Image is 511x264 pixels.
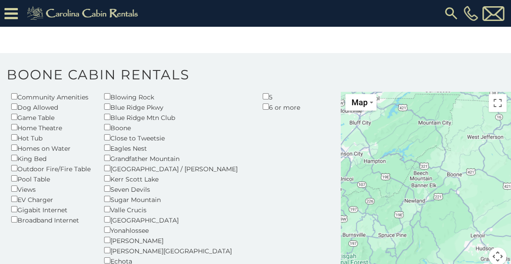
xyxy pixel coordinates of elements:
[11,204,91,214] div: Gigabit Internet
[104,132,249,143] div: Close to Tweetsie
[11,173,91,184] div: Pool Table
[104,235,249,245] div: [PERSON_NAME]
[11,194,91,204] div: EV Charger
[104,245,249,256] div: [PERSON_NAME][GEOGRAPHIC_DATA]
[11,122,91,132] div: Home Theatre
[11,153,91,163] div: King Bed
[11,184,91,194] div: Views
[443,5,459,21] img: search-regular.svg
[104,204,249,214] div: Valle Crucis
[104,122,249,132] div: Boone
[11,143,91,153] div: Homes on Water
[104,214,249,225] div: [GEOGRAPHIC_DATA]
[104,112,249,122] div: Blue Ridge Mtn Club
[104,163,249,173] div: [GEOGRAPHIC_DATA] / [PERSON_NAME]
[104,194,249,204] div: Sugar Mountain
[104,173,249,184] div: Kerr Scott Lake
[104,184,249,194] div: Seven Devils
[263,102,327,112] div: 6 or more
[11,91,91,102] div: Community Amenities
[263,91,327,102] div: 5
[11,163,91,173] div: Outdoor Fire/Fire Table
[489,94,507,112] button: Toggle fullscreen view
[352,98,368,107] span: Map
[104,143,249,153] div: Eagles Nest
[11,132,91,143] div: Hot Tub
[345,94,377,111] button: Change map style
[11,214,91,225] div: Broadband Internet
[11,112,91,122] div: Game Table
[104,91,249,102] div: Blowing Rock
[461,6,480,21] a: [PHONE_NUMBER]
[104,102,249,112] div: Blue Ridge Pkwy
[11,102,91,112] div: Dog Allowed
[104,153,249,163] div: Grandfather Mountain
[104,225,249,235] div: Yonahlossee
[22,4,146,22] img: Khaki-logo.png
